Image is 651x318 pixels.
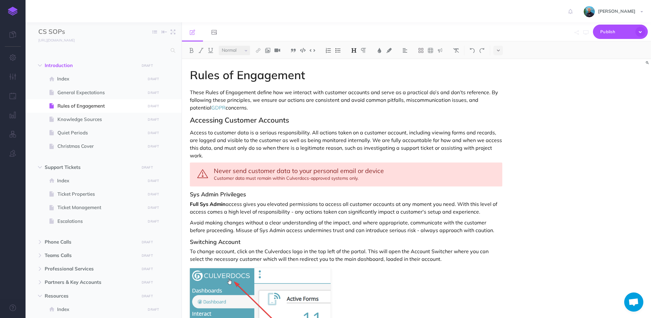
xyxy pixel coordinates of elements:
span: Ticket Management [57,204,143,211]
small: DRAFT [148,77,159,81]
small: DRAFT [148,307,159,312]
button: DRAFT [146,89,161,96]
input: Documentation Name [38,27,113,37]
img: Text background color button [386,48,392,53]
p: Access to customer data is a serious responsibility. All actions taken on a customer account, inc... [190,129,502,159]
span: Ticket Properties [57,190,143,198]
span: Quiet Periods [57,129,143,137]
button: DRAFT [146,116,161,123]
img: Add image button [265,48,271,53]
a: [URL][DOMAIN_NAME] [26,37,81,43]
p: These Rules of Engagement define how we interact with customer accounts and serve as a practical ... [190,88,502,111]
button: DRAFT [146,191,161,198]
button: DRAFT [139,279,155,286]
small: DRAFT [148,91,159,95]
h3: Switching Account [190,239,502,245]
p: access gives you elevated permissions to access all customer accounts at any moment you need. Wit... [190,200,502,216]
p: Avoid making changes without a clear understanding of the impact, and where appropriate, communic... [190,219,502,234]
small: DRAFT [148,144,159,148]
button: DRAFT [146,129,161,137]
small: DRAFT [148,179,159,183]
button: DRAFT [146,204,161,211]
span: Resources [45,292,135,300]
small: DRAFT [148,117,159,122]
h1: Rules of Engagement [190,69,502,81]
button: DRAFT [139,62,155,69]
span: Index [57,75,143,83]
small: DRAFT [142,165,153,170]
button: DRAFT [146,177,161,185]
img: Paragraph button [361,48,366,53]
h2: Accessing Customer Accounts [190,116,502,124]
button: DRAFT [139,292,155,300]
span: Phone Calls [45,238,135,246]
span: Publish [600,27,632,37]
img: Headings dropdown button [351,48,357,53]
img: Text color button [377,48,382,53]
img: Alignment dropdown menu button [402,48,408,53]
button: DRAFT [139,164,155,171]
img: Bold button [189,48,194,53]
span: Christmas Cover [57,142,143,150]
small: DRAFT [142,64,153,68]
small: DRAFT [148,206,159,210]
span: Index [57,306,143,313]
small: DRAFT [148,104,159,108]
span: Professional Services [45,265,135,273]
img: Undo [469,48,475,53]
span: Rules of Engagement [57,102,143,110]
a: Open chat [624,292,643,312]
small: [URL][DOMAIN_NAME] [38,38,75,42]
img: 925838e575eb33ea1a1ca055db7b09b0.jpg [584,6,595,17]
div: Customer data must remain within Culverdocs-approved systems only. [190,163,502,186]
input: Search [38,45,167,56]
img: Link button [255,48,261,53]
img: Clear styles button [453,48,459,53]
span: Partners & Key Accounts [45,278,135,286]
img: Ordered list button [325,48,331,53]
button: DRAFT [146,143,161,150]
span: Knowledge Sources [57,116,143,123]
small: DRAFT [148,219,159,223]
span: Support Tickets [45,163,135,171]
a: GDPR [211,104,226,111]
button: DRAFT [139,265,155,273]
button: DRAFT [146,75,161,83]
span: Teams Calls [45,252,135,259]
span: Escalations [57,217,143,225]
span: Never send customer data to your personal email or device [214,167,384,175]
p: To change account, click on the Culverdocs logo in the top left of the portal. This will open the... [190,247,502,263]
small: DRAFT [148,131,159,135]
button: DRAFT [139,252,155,259]
img: Code block button [300,48,306,53]
span: General Expectations [57,89,143,96]
button: DRAFT [146,218,161,225]
img: Italic button [198,48,204,53]
small: DRAFT [142,294,153,298]
span: [PERSON_NAME] [595,8,639,14]
img: Redo [479,48,485,53]
h3: Sys Admin Privileges [190,191,502,198]
img: Create table button [428,48,433,53]
small: DRAFT [142,254,153,258]
button: DRAFT [146,102,161,110]
small: DRAFT [148,192,159,196]
img: logo-mark.svg [8,7,18,16]
span: Introduction [45,62,135,69]
img: Underline button [208,48,213,53]
button: DRAFT [139,238,155,246]
button: Publish [593,25,648,39]
small: DRAFT [142,240,153,244]
img: Inline code button [310,48,315,53]
img: Blockquote button [290,48,296,53]
small: DRAFT [142,280,153,284]
small: DRAFT [142,267,153,271]
img: Unordered list button [335,48,341,53]
img: Callout dropdown menu button [437,48,443,53]
button: DRAFT [146,306,161,313]
span: Index [57,177,143,185]
strong: Full Sys Admin [190,201,226,207]
img: Add video button [274,48,280,53]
